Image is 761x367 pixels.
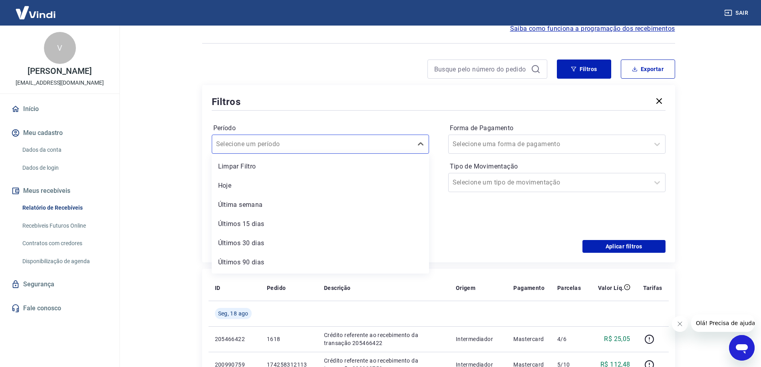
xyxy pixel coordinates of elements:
p: Crédito referente ao recebimento da transação 205466422 [324,331,443,347]
button: Aplicar filtros [582,240,666,253]
span: Seg, 18 ago [218,309,248,317]
a: Disponibilização de agenda [19,253,110,270]
p: Intermediador [456,335,501,343]
a: Fale conosco [10,300,110,317]
p: 1618 [267,335,311,343]
p: ID [215,284,221,292]
p: Pedido [267,284,286,292]
p: [EMAIL_ADDRESS][DOMAIN_NAME] [16,79,104,87]
a: Dados da conta [19,142,110,158]
span: Olá! Precisa de ajuda? [5,6,67,12]
img: Vindi [10,0,62,25]
input: Busque pelo número do pedido [434,63,528,75]
p: Parcelas [557,284,581,292]
div: Limpar Filtro [212,159,429,175]
div: Última semana [212,197,429,213]
label: Tipo de Movimentação [450,162,664,171]
p: Descrição [324,284,351,292]
a: Dados de login [19,160,110,176]
button: Meus recebíveis [10,182,110,200]
p: [PERSON_NAME] [28,67,91,75]
div: V [44,32,76,64]
p: Tarifas [643,284,662,292]
a: Recebíveis Futuros Online [19,218,110,234]
p: Valor Líq. [598,284,624,292]
iframe: Mensagem da empresa [691,314,755,332]
div: Últimos 15 dias [212,216,429,232]
p: 205466422 [215,335,254,343]
h5: Filtros [212,95,241,108]
div: Últimos 90 dias [212,254,429,270]
iframe: Botão para abrir a janela de mensagens [729,335,755,361]
button: Exportar [621,60,675,79]
label: Forma de Pagamento [450,123,664,133]
div: Últimos 30 dias [212,235,429,251]
p: Mastercard [513,335,544,343]
a: Início [10,100,110,118]
p: Origem [456,284,475,292]
a: Segurança [10,276,110,293]
label: Período [213,123,427,133]
p: 4/6 [557,335,581,343]
div: Hoje [212,178,429,194]
a: Saiba como funciona a programação dos recebimentos [510,24,675,34]
button: Sair [723,6,751,20]
button: Meu cadastro [10,124,110,142]
p: R$ 25,05 [604,334,630,344]
a: Contratos com credores [19,235,110,252]
a: Relatório de Recebíveis [19,200,110,216]
button: Filtros [557,60,611,79]
iframe: Fechar mensagem [672,316,688,332]
p: Pagamento [513,284,544,292]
